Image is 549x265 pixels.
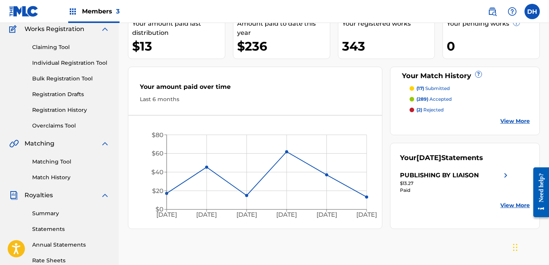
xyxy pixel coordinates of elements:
a: Annual Statements [32,241,110,249]
div: $13 [132,38,225,55]
span: Matching [25,139,54,148]
a: View More [500,117,530,125]
div: Your registered works [342,19,435,28]
div: Amount paid to date this year [237,19,330,38]
img: help [508,7,517,16]
img: Royalties [9,191,18,200]
img: Works Registration [9,25,19,34]
tspan: [DATE] [236,211,257,218]
div: $13.27 [400,180,510,187]
img: search [488,7,497,16]
a: Registration Drafts [32,90,110,98]
a: Claiming Tool [32,43,110,51]
div: Your Match History [400,71,530,81]
tspan: $40 [151,168,164,176]
a: (289) accepted [410,96,530,103]
div: Your amount paid last distribution [132,19,225,38]
iframe: Resource Center [528,159,549,225]
span: ? [513,20,520,26]
a: Registration History [32,106,110,114]
tspan: $20 [152,187,164,195]
img: expand [100,25,110,34]
tspan: $0 [156,206,164,213]
tspan: [DATE] [196,211,217,218]
span: 3 [116,8,120,15]
tspan: [DATE] [356,211,377,218]
img: Top Rightsholders [68,7,77,16]
img: expand [100,139,110,148]
a: View More [500,201,530,209]
a: Matching Tool [32,158,110,166]
div: Your Statements [400,153,483,163]
img: Matching [9,139,19,148]
div: Drag [513,236,518,259]
tspan: [DATE] [276,211,297,218]
img: right chevron icon [501,171,510,180]
a: (2) rejected [410,106,530,113]
span: (289) [416,96,428,102]
tspan: [DATE] [316,211,337,218]
a: (17) submitted [410,85,530,92]
a: Individual Registration Tool [32,59,110,67]
div: Last 6 months [140,95,370,103]
div: PUBLISHING BY LIAISON [400,171,479,180]
tspan: [DATE] [156,211,177,218]
a: Bulk Registration Tool [32,75,110,83]
span: Works Registration [25,25,84,34]
a: Public Search [485,4,500,19]
a: Statements [32,225,110,233]
p: accepted [416,96,452,103]
div: Help [505,4,520,19]
span: Members [82,7,120,16]
span: Royalties [25,191,53,200]
a: Summary [32,209,110,218]
div: $236 [237,38,330,55]
span: ? [475,71,482,77]
a: Rate Sheets [32,257,110,265]
img: expand [100,191,110,200]
a: PUBLISHING BY LIAISONright chevron icon$13.27Paid [400,171,510,194]
p: submitted [416,85,450,92]
div: Your pending works [447,19,539,28]
a: Match History [32,173,110,182]
span: (2) [416,107,422,113]
iframe: Chat Widget [511,228,549,265]
div: Your amount paid over time [140,82,370,95]
tspan: $60 [152,150,164,157]
div: 0 [447,38,539,55]
div: User Menu [524,4,540,19]
a: Overclaims Tool [32,122,110,130]
span: [DATE] [416,154,441,162]
tspan: $80 [152,131,164,139]
div: 343 [342,38,435,55]
span: (17) [416,85,424,91]
div: Paid [400,187,510,194]
img: MLC Logo [9,6,39,17]
p: rejected [416,106,444,113]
